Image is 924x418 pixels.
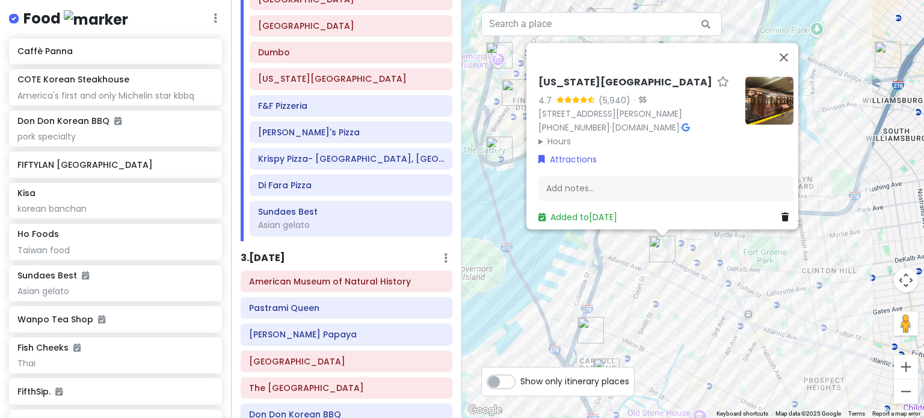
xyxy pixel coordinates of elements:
a: [STREET_ADDRESS][PERSON_NAME] [538,108,682,120]
h6: Wanpo Tea Shop [17,314,213,325]
img: Google [465,402,505,418]
i: Added to itinerary [114,117,122,125]
div: (5,940) [599,94,630,107]
span: Show only itinerary places [520,375,629,388]
button: Keyboard shortcuts [716,410,768,418]
input: Search a place [481,12,722,36]
h6: Gray's Papaya [249,329,444,340]
a: [DOMAIN_NAME] [612,121,680,134]
h6: Krispy Pizza- Brooklyn, NY [258,153,444,164]
h6: Don Don Korean BBQ [17,115,122,126]
img: Picture of the place [745,76,793,124]
h6: Fish Cheeks [17,342,81,353]
a: Delete place [781,211,793,224]
i: Added to itinerary [98,315,105,324]
h6: Ho Foods [17,229,59,239]
h6: FIFTYLAN [GEOGRAPHIC_DATA] [17,159,213,170]
div: 4.7 [538,94,556,107]
h6: Dumbo [258,47,444,58]
div: · · [538,76,736,148]
h6: New York Transit Museum [258,73,444,84]
h6: Pastrami Queen [249,303,444,313]
span: Map data ©2025 Google [775,410,841,417]
div: New York Transit Museum [649,236,676,262]
h6: Sundaes Best [258,206,444,217]
h6: [US_STATE][GEOGRAPHIC_DATA] [538,76,712,89]
h6: Caffè Panna [17,46,213,57]
div: F&F Pizzeria [593,358,620,385]
h4: Food [23,9,128,29]
div: · [630,95,646,107]
div: Thai [17,358,213,369]
img: marker [64,10,128,29]
div: pork specialty [17,131,213,142]
h6: Sundaes Best [17,270,89,281]
h6: COTE Korean Steakhouse [17,74,129,85]
h6: F&F Pizzeria [258,100,444,111]
h6: FifthSip. [17,386,213,397]
a: Added to[DATE] [538,211,617,223]
a: [PHONE_NUMBER] [538,121,610,134]
button: Zoom out [894,380,918,404]
button: Drag Pegman onto the map to open Street View [894,312,918,336]
div: Asian gelato [17,286,213,297]
div: America's first and only Michelin star kbbq [17,90,213,101]
a: Open this area in Google Maps (opens a new window) [465,402,505,418]
h6: Brooklyn Bridge [258,20,444,31]
h6: 3 . [DATE] [241,252,285,265]
h6: The Metropolitan Museum of Art [249,383,444,393]
div: Ten Thousand Coffee [502,79,528,106]
a: Star place [717,76,729,89]
h6: American Museum of Natural History [249,276,444,287]
div: Taiwan food [17,245,213,256]
div: Lucali [577,317,604,343]
h6: Belvedere Castle [249,356,444,367]
i: Added to itinerary [55,387,63,396]
a: Report a map error [872,410,920,417]
i: Added to itinerary [73,343,81,352]
div: Add notes... [538,176,793,201]
a: Terms [848,410,865,417]
div: korean banchan [17,203,213,214]
summary: Hours [538,135,736,148]
i: Google Maps [682,123,689,132]
button: Map camera controls [894,268,918,292]
h6: Luigi's Pizza [258,127,444,138]
h6: Kisa [17,188,35,198]
div: 9/11 Memorial & Museum [486,42,513,69]
a: Attractions [538,153,597,166]
div: Mei Lai Wah [587,8,613,35]
h6: Di Fara Pizza [258,180,444,191]
div: Asian gelato [258,220,444,230]
button: Zoom in [894,355,918,379]
div: Staten Island Ferry [486,137,513,163]
i: Added to itinerary [82,271,89,280]
button: Close [769,43,798,72]
div: L'Industrie Pizzeria [875,41,901,68]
